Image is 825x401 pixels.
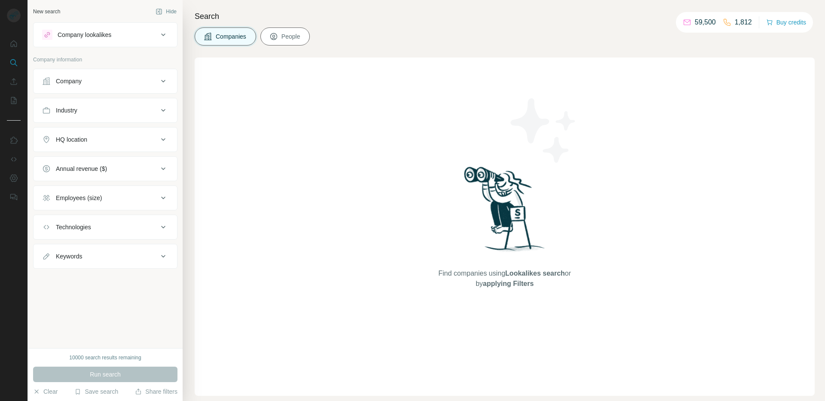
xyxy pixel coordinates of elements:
button: Quick start [7,36,21,52]
p: Company information [33,56,177,64]
span: applying Filters [483,280,534,287]
img: Surfe Illustration - Stars [505,92,582,169]
div: Industry [56,106,77,115]
p: 1,812 [735,17,752,27]
button: Enrich CSV [7,74,21,89]
div: Employees (size) [56,194,102,202]
h4: Search [195,10,815,22]
p: 59,500 [695,17,716,27]
span: Lookalikes search [505,270,565,277]
button: Employees (size) [34,188,177,208]
button: Hide [150,5,183,18]
span: People [281,32,301,41]
button: Company [34,71,177,91]
button: Company lookalikes [34,24,177,45]
div: New search [33,8,60,15]
button: Use Surfe on LinkedIn [7,133,21,148]
span: Find companies using or by [436,268,573,289]
div: Keywords [56,252,82,261]
div: Company [56,77,82,85]
button: Share filters [135,387,177,396]
button: Keywords [34,246,177,267]
button: HQ location [34,129,177,150]
button: Feedback [7,189,21,205]
button: Clear [33,387,58,396]
button: Annual revenue ($) [34,158,177,179]
div: HQ location [56,135,87,144]
button: Industry [34,100,177,121]
button: My lists [7,93,21,108]
div: Technologies [56,223,91,231]
button: Use Surfe API [7,152,21,167]
button: Save search [74,387,118,396]
button: Buy credits [766,16,806,28]
div: Company lookalikes [58,30,111,39]
span: Companies [216,32,247,41]
button: Search [7,55,21,70]
div: 10000 search results remaining [69,354,141,362]
div: Annual revenue ($) [56,164,107,173]
button: Technologies [34,217,177,237]
img: Surfe Illustration - Woman searching with binoculars [460,164,550,260]
button: Dashboard [7,170,21,186]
